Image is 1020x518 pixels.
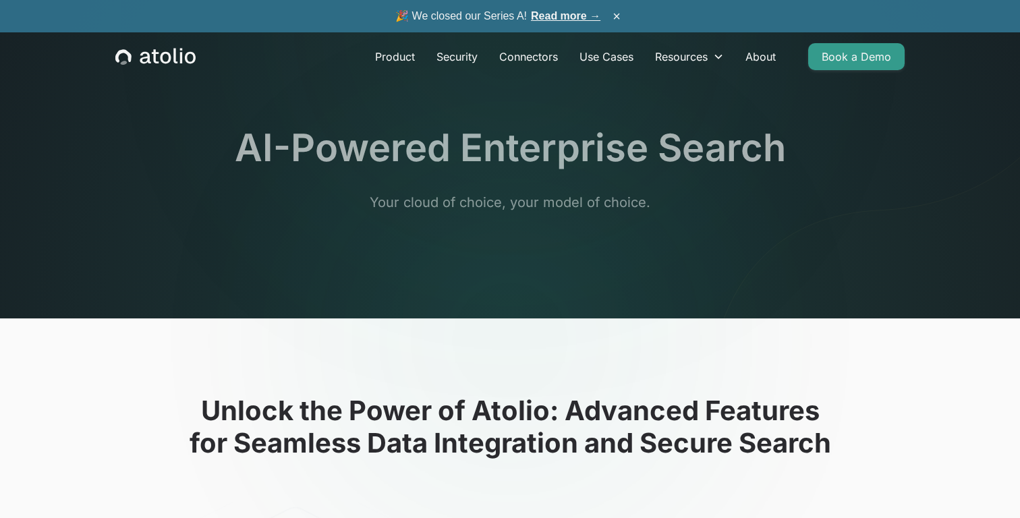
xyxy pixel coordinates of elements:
p: Your cloud of choice, your model of choice. [251,192,769,212]
h2: Unlock the Power of Atolio: Advanced Features for Seamless Data Integration and Secure Search [78,395,942,459]
button: × [608,9,625,24]
a: About [735,43,787,70]
a: Connectors [488,43,569,70]
a: Security [426,43,488,70]
img: line [704,5,1020,318]
a: Book a Demo [808,43,905,70]
div: Resources [655,49,708,65]
div: Resources [644,43,735,70]
h1: AI-Powered Enterprise Search [235,125,786,171]
span: 🎉 We closed our Series A! [395,8,600,24]
a: Use Cases [569,43,644,70]
a: Product [364,43,426,70]
a: Read more → [531,10,600,22]
a: home [115,48,196,65]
